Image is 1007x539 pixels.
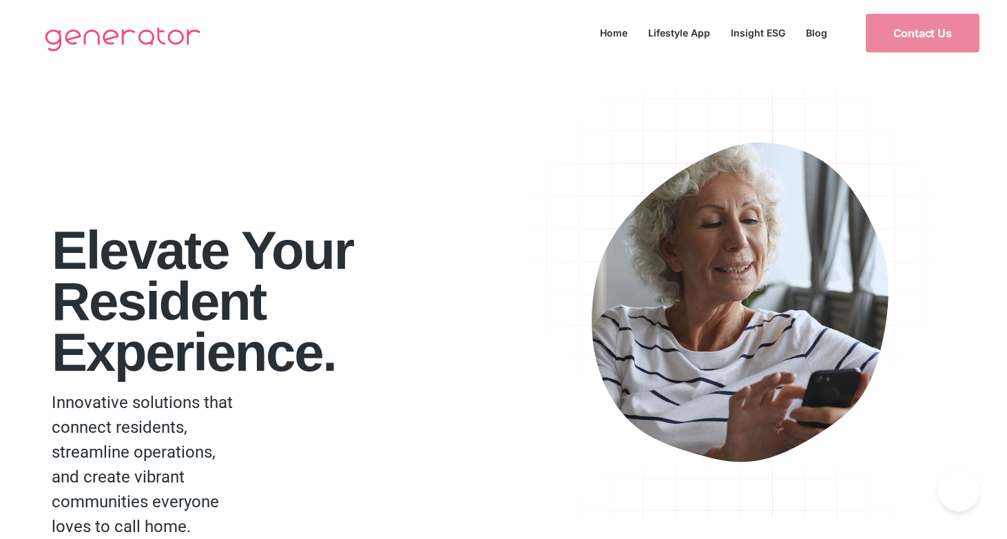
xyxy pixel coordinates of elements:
a: Contact Us [866,14,979,52]
p: Innovative solutions that connect residents, streamline operations, and create vibrant communitie... [52,390,242,539]
a: Lifestyle App [638,23,720,42]
a: Blog [796,23,838,42]
a: Home [590,23,638,42]
a: Insight ESG [720,23,796,42]
span: Contact Us [893,28,952,39]
iframe: Toggle Customer Support [938,470,979,511]
h1: Elevate your Resident Experience. [52,225,511,378]
nav: Menu [590,23,838,42]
